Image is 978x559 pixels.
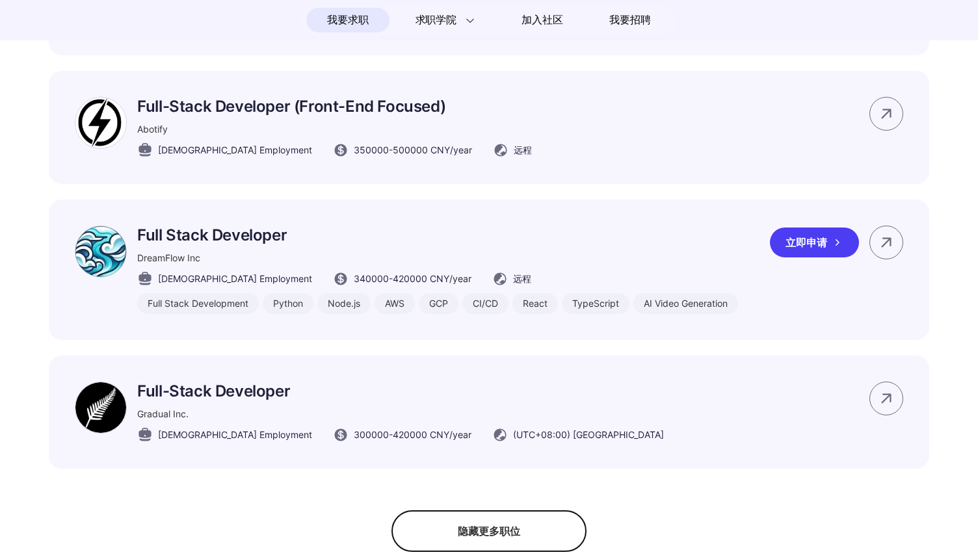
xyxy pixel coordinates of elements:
div: Node.js [317,293,371,314]
div: React [512,293,558,314]
span: (UTC+08:00) [GEOGRAPHIC_DATA] [513,428,664,441]
div: 立即申请 [770,227,859,257]
p: Full Stack Developer [137,226,738,244]
p: Full-Stack Developer [137,382,664,400]
span: 求职学院 [416,12,456,28]
div: 隐藏更多职位 [391,510,587,552]
span: Abotify [137,123,168,135]
span: DreamFlow Inc [137,252,200,263]
span: 我要招聘 [609,12,650,28]
div: AI Video Generation [633,293,738,314]
div: AWS [375,293,415,314]
div: Full Stack Development [137,293,259,314]
span: [DEMOGRAPHIC_DATA] Employment [158,143,312,157]
span: 远程 [514,143,532,157]
div: Python [263,293,313,314]
span: 我要求职 [327,10,368,31]
div: CI/CD [462,293,509,314]
span: [DEMOGRAPHIC_DATA] Employment [158,428,312,441]
div: GCP [419,293,458,314]
span: 远程 [513,272,531,285]
div: TypeScript [562,293,629,314]
p: Full-Stack Developer (Front-End Focused) [137,97,532,116]
span: [DEMOGRAPHIC_DATA] Employment [158,272,312,285]
a: 立即申请 [770,227,869,257]
span: 350000 - 500000 CNY /year [354,143,472,157]
span: Gradual Inc. [137,408,189,419]
span: 加入社区 [522,10,562,31]
span: 340000 - 420000 CNY /year [354,272,471,285]
span: 300000 - 420000 CNY /year [354,428,471,441]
